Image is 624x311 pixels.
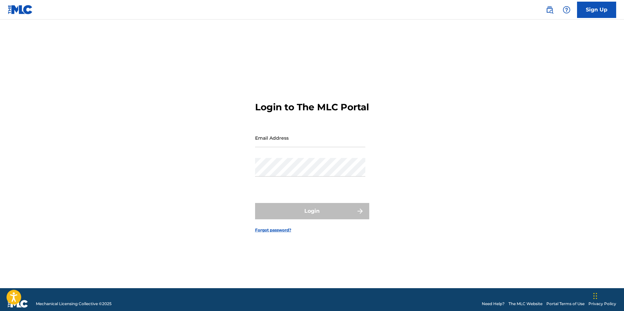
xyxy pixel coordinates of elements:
a: Portal Terms of Use [546,301,585,307]
a: Privacy Policy [588,301,616,307]
div: Джаджи за чат [591,280,624,311]
a: Public Search [543,3,556,16]
a: Need Help? [482,301,505,307]
span: Mechanical Licensing Collective © 2025 [36,301,112,307]
div: Плъзни [593,286,597,306]
a: Sign Up [577,2,616,18]
a: The MLC Website [509,301,542,307]
img: logo [8,300,28,308]
iframe: Chat Widget [591,280,624,311]
img: MLC Logo [8,5,33,14]
img: search [546,6,554,14]
h3: Login to The MLC Portal [255,101,369,113]
img: help [563,6,571,14]
div: Help [560,3,573,16]
a: Forgot password? [255,227,291,233]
